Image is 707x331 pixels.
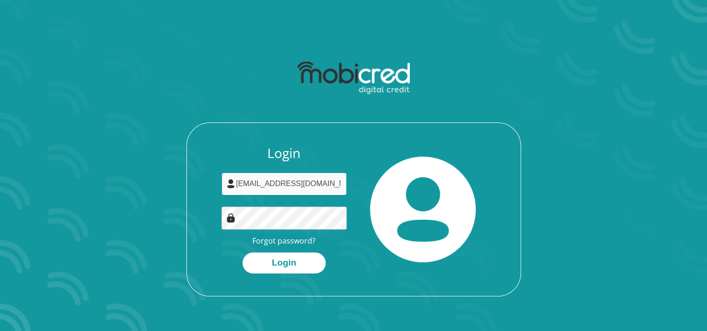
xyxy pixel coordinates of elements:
[221,173,347,195] input: Username
[252,236,315,246] a: Forgot password?
[297,62,410,94] img: mobicred logo
[221,145,347,161] h3: Login
[226,179,236,188] img: user-icon image
[243,252,326,273] button: Login
[226,213,236,223] img: Image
